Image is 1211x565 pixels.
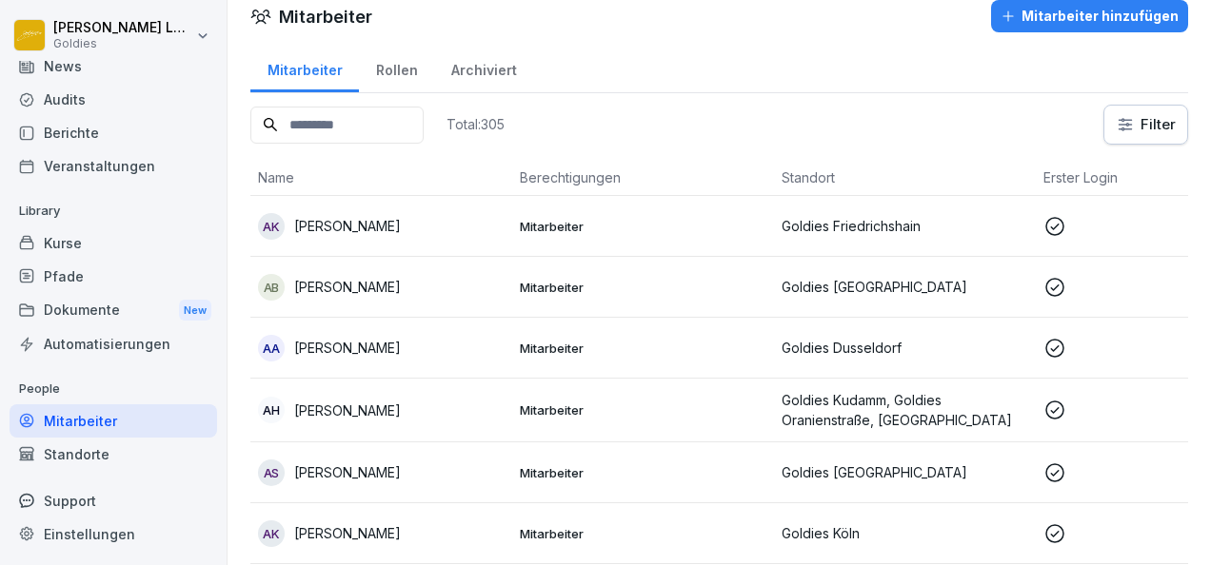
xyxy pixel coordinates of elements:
[782,390,1028,430] p: Goldies Kudamm, Goldies Oranienstraße, [GEOGRAPHIC_DATA]
[512,160,774,196] th: Berechtigungen
[1116,115,1176,134] div: Filter
[258,520,285,547] div: Ak
[294,400,401,420] p: [PERSON_NAME]
[10,226,217,260] a: Kurse
[258,274,285,301] div: AB
[10,49,217,83] a: News
[10,293,217,328] div: Dokumente
[258,459,285,486] div: AS
[1001,6,1179,27] div: Mitarbeiter hinzufügen
[10,404,217,438] a: Mitarbeiter
[294,523,401,543] p: [PERSON_NAME]
[520,218,766,235] p: Mitarbeiter
[53,20,192,36] p: [PERSON_NAME] Loska
[10,327,217,360] a: Automatisierungen
[10,293,217,328] a: DokumenteNew
[250,160,512,196] th: Name
[10,260,217,293] a: Pfade
[258,397,285,423] div: AH
[434,44,533,92] a: Archiviert
[520,279,766,296] p: Mitarbeiter
[10,83,217,116] a: Audits
[520,340,766,357] p: Mitarbeiter
[10,484,217,517] div: Support
[782,523,1028,543] p: Goldies Köln
[294,277,401,297] p: [PERSON_NAME]
[179,300,211,321] div: New
[782,277,1028,297] p: Goldies [GEOGRAPHIC_DATA]
[279,4,372,29] h1: Mitarbeiter
[10,517,217,551] a: Einstellungen
[359,44,434,92] a: Rollen
[294,216,401,236] p: [PERSON_NAME]
[53,37,192,50] p: Goldies
[520,401,766,419] p: Mitarbeiter
[782,216,1028,236] p: Goldies Friedrichshain
[782,338,1028,358] p: Goldies Dusseldorf
[250,44,359,92] a: Mitarbeiter
[294,338,401,358] p: [PERSON_NAME]
[782,462,1028,482] p: Goldies [GEOGRAPHIC_DATA]
[10,116,217,149] a: Berichte
[520,525,766,542] p: Mitarbeiter
[1104,106,1187,144] button: Filter
[258,335,285,361] div: AA
[10,374,217,404] p: People
[447,115,505,133] p: Total: 305
[258,213,285,240] div: AK
[294,462,401,482] p: [PERSON_NAME]
[520,464,766,481] p: Mitarbeiter
[10,196,217,226] p: Library
[774,160,1036,196] th: Standort
[10,149,217,183] a: Veranstaltungen
[10,438,217,471] a: Standorte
